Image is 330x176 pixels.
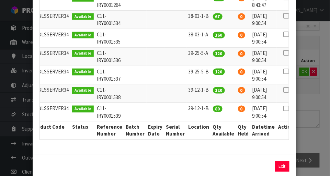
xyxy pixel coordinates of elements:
span: 0 [238,50,245,57]
th: Datetime Arrived [251,121,277,140]
th: Expiry Date [147,121,164,140]
th: Qty Held [236,121,251,140]
th: Batch Number [124,121,147,140]
th: Location [187,121,211,140]
td: [DATE] 9:00:54 [251,47,277,66]
button: Exit [275,161,289,172]
td: 39-25-5-B [187,66,211,84]
span: 120 [213,69,225,75]
td: JOBLSSERVER34 [30,29,70,47]
td: 39-25-5-A [187,47,211,66]
span: 0 [238,87,245,94]
span: 0 [238,106,245,112]
span: Available [72,32,94,39]
td: C11-IRY0001537 [95,66,124,84]
td: C11-IRY0001538 [95,84,124,103]
span: Available [72,69,94,75]
td: 39-12-1-B [187,103,211,121]
th: Qty Available [211,121,236,140]
span: Available [72,50,94,57]
td: JOBLSSERVER34 [30,10,70,29]
td: JOBLSSERVER34 [30,103,70,121]
td: C11-IRY0001539 [95,103,124,121]
span: 80 [213,106,223,112]
span: 360 [213,32,225,38]
td: C11-IRY0001535 [95,29,124,47]
span: Available [72,106,94,113]
td: JOBLSSERVER34 [30,47,70,66]
span: Available [72,87,94,94]
td: 38-03-1-B [187,10,211,29]
span: 120 [213,87,225,94]
th: Reference Number [95,121,124,140]
td: JOBLSSERVER34 [30,84,70,103]
th: Status [70,121,95,140]
td: 38-03-1-A [187,29,211,47]
th: Product Code [30,121,70,140]
span: 0 [238,69,245,75]
td: [DATE] 9:00:54 [251,29,277,47]
td: [DATE] 9:00:54 [251,66,277,84]
span: 120 [213,50,225,57]
td: JOBLSSERVER34 [30,66,70,84]
td: [DATE] 9:00:54 [251,103,277,121]
td: C11-IRY0001536 [95,47,124,66]
td: C11-IRY0001534 [95,10,124,29]
th: Action [277,121,296,140]
td: 39-12-1-B [187,84,211,103]
span: 0 [238,32,245,38]
td: [DATE] 9:00:54 [251,84,277,103]
th: Serial Number [164,121,187,140]
span: Available [72,13,94,20]
span: 0 [238,13,245,20]
td: [DATE] 9:00:54 [251,10,277,29]
span: 67 [213,13,223,20]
